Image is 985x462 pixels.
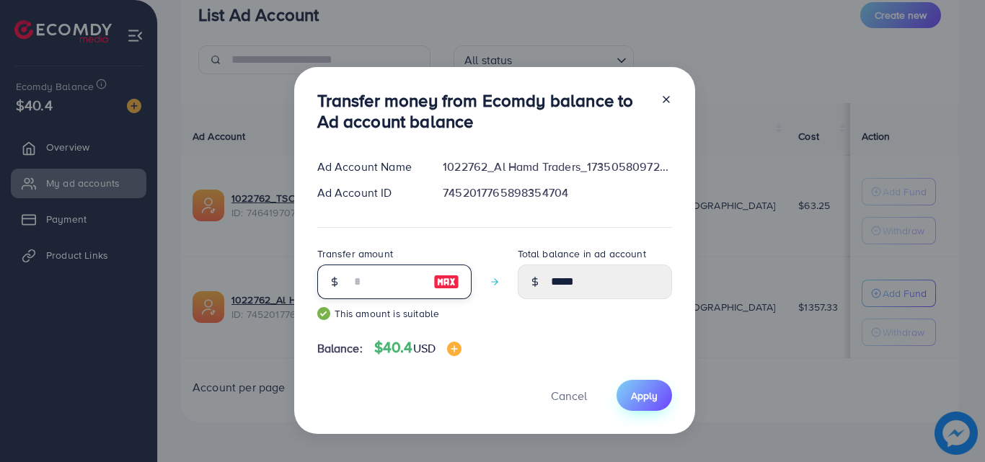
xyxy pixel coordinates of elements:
[551,388,587,404] span: Cancel
[431,185,683,201] div: 7452017765898354704
[306,159,432,175] div: Ad Account Name
[447,342,461,356] img: image
[431,159,683,175] div: 1022762_Al Hamd Traders_1735058097282
[317,246,393,261] label: Transfer amount
[617,380,672,411] button: Apply
[317,307,330,320] img: guide
[533,380,605,411] button: Cancel
[433,273,459,290] img: image
[317,306,472,321] small: This amount is suitable
[374,339,461,357] h4: $40.4
[306,185,432,201] div: Ad Account ID
[413,340,436,356] span: USD
[317,90,649,132] h3: Transfer money from Ecomdy balance to Ad account balance
[631,388,658,403] span: Apply
[317,340,363,357] span: Balance:
[518,246,646,261] label: Total balance in ad account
